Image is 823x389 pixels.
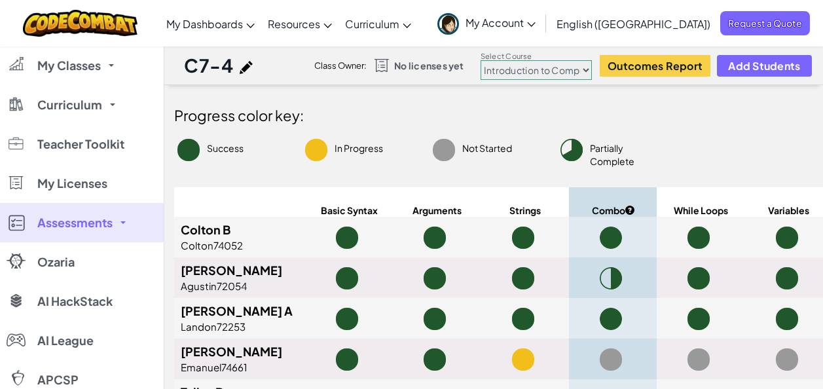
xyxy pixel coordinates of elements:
span: My Account [466,16,536,29]
span: Arguments [393,204,481,217]
span: In Progress [335,142,383,154]
span: No licenses yet [394,60,464,71]
span: Strings [481,204,569,217]
span: [PERSON_NAME] A [181,303,293,318]
span: Partially Complete [590,142,634,167]
span: Resources [268,17,320,31]
span: Curriculum [37,99,102,111]
img: CodeCombat logo [23,10,137,37]
img: avatar [437,13,459,35]
span: AI HackStack [37,295,113,307]
a: English ([GEOGRAPHIC_DATA]) [550,6,717,41]
a: Curriculum [338,6,418,41]
span: English ([GEOGRAPHIC_DATA]) [557,17,710,31]
div: Landon72253 [181,320,305,333]
span: Success [207,142,244,154]
div: Colton74052 [181,239,305,251]
img: iconPencil.svg [240,61,253,74]
div: Emanuel74661 [181,361,305,373]
span: Basic Syntax [305,204,393,217]
span: AI League [37,335,94,346]
span: My Classes [37,60,101,71]
button: Outcomes Report [600,55,710,77]
span: Curriculum [345,17,399,31]
span: My Dashboards [166,17,243,31]
div: Class Owner: [314,56,367,75]
label: Select Course [481,51,592,62]
span: Teacher Toolkit [37,138,124,150]
span: Not Started [462,142,512,154]
button: Add Students [717,55,811,77]
span: Colton B [181,222,230,237]
div: Agustin72054 [181,280,305,292]
span: [PERSON_NAME] [181,263,282,278]
a: Request a Quote [720,11,810,35]
a: Resources [261,6,338,41]
span: Ozaria [37,256,75,268]
span: [PERSON_NAME] [181,344,282,359]
h1: C7-4 [184,53,233,78]
span: Combo [569,204,657,217]
span: Assessments [37,217,113,229]
span: Add Students [728,60,800,71]
a: My Account [431,3,542,44]
span: My Licenses [37,177,107,189]
span: While Loops [657,204,744,217]
a: My Dashboards [160,6,261,41]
